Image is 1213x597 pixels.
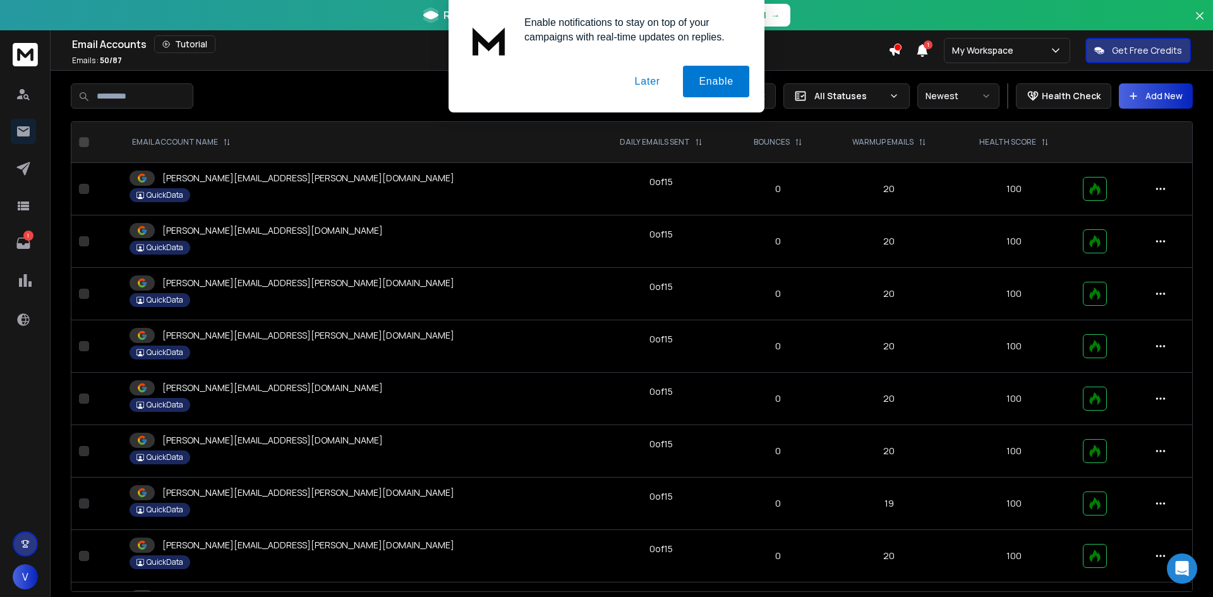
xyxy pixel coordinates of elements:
p: BOUNCES [754,137,790,147]
td: 20 [825,215,953,268]
td: 100 [953,268,1075,320]
p: 0 [739,392,818,405]
p: QuickData [147,400,183,410]
td: 100 [953,425,1075,478]
div: 0 of 15 [649,490,673,503]
p: [PERSON_NAME][EMAIL_ADDRESS][PERSON_NAME][DOMAIN_NAME] [162,539,454,552]
td: 20 [825,163,953,215]
p: 0 [739,287,818,300]
td: 100 [953,530,1075,582]
p: QuickData [147,295,183,305]
td: 100 [953,215,1075,268]
td: 20 [825,268,953,320]
td: 100 [953,478,1075,530]
p: 0 [739,550,818,562]
p: 0 [739,183,818,195]
img: notification icon [464,15,514,66]
p: QuickData [147,190,183,200]
p: HEALTH SCORE [979,137,1036,147]
div: 0 of 15 [649,176,673,188]
div: 0 of 15 [649,385,673,398]
p: WARMUP EMAILS [852,137,914,147]
p: 0 [739,235,818,248]
p: 0 [739,497,818,510]
p: [PERSON_NAME][EMAIL_ADDRESS][PERSON_NAME][DOMAIN_NAME] [162,172,454,184]
p: 0 [739,445,818,457]
td: 19 [825,478,953,530]
div: Enable notifications to stay on top of your campaigns with real-time updates on replies. [514,15,749,44]
p: DAILY EMAILS SENT [620,137,690,147]
p: [PERSON_NAME][EMAIL_ADDRESS][PERSON_NAME][DOMAIN_NAME] [162,329,454,342]
button: Enable [683,66,749,97]
div: 0 of 15 [649,280,673,293]
div: Open Intercom Messenger [1167,553,1197,584]
button: Later [619,66,675,97]
td: 100 [953,163,1075,215]
button: V [13,564,38,589]
p: [PERSON_NAME][EMAIL_ADDRESS][PERSON_NAME][DOMAIN_NAME] [162,277,454,289]
p: QuickData [147,505,183,515]
p: [PERSON_NAME][EMAIL_ADDRESS][PERSON_NAME][DOMAIN_NAME] [162,486,454,499]
div: 0 of 15 [649,228,673,241]
p: [PERSON_NAME][EMAIL_ADDRESS][DOMAIN_NAME] [162,382,383,394]
p: QuickData [147,347,183,358]
td: 100 [953,373,1075,425]
p: 1 [23,231,33,241]
p: QuickData [147,243,183,253]
div: EMAIL ACCOUNT NAME [132,137,231,147]
td: 20 [825,530,953,582]
td: 100 [953,320,1075,373]
p: QuickData [147,452,183,462]
p: 0 [739,340,818,353]
a: 1 [11,231,36,256]
p: QuickData [147,557,183,567]
td: 20 [825,373,953,425]
p: [PERSON_NAME][EMAIL_ADDRESS][DOMAIN_NAME] [162,224,383,237]
td: 20 [825,320,953,373]
div: 0 of 15 [649,438,673,450]
div: 0 of 15 [649,333,673,346]
td: 20 [825,425,953,478]
p: [PERSON_NAME][EMAIL_ADDRESS][DOMAIN_NAME] [162,434,383,447]
div: 0 of 15 [649,543,673,555]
